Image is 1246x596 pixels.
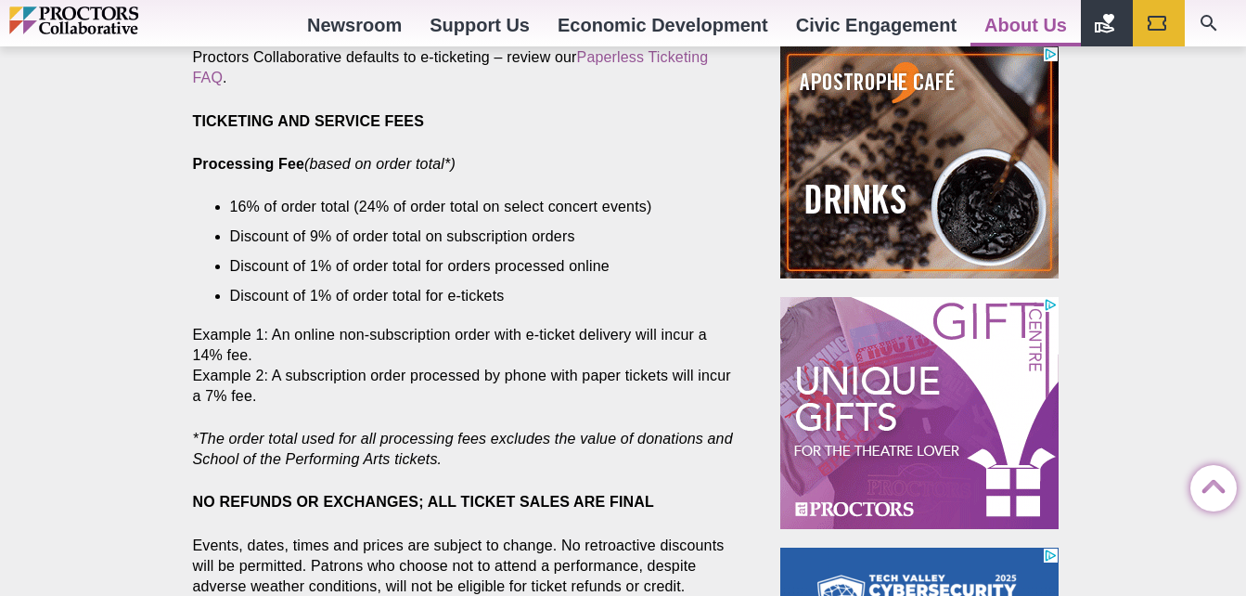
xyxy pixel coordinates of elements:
[1190,466,1227,503] a: Back to Top
[304,156,456,172] em: (based on order total*)
[780,46,1059,279] iframe: Advertisement
[230,197,711,217] li: 16% of order total (24% of order total on select concert events)
[193,431,733,467] em: *The order total used for all processing fees excludes the value of donations and School of the P...
[9,6,218,34] img: Proctors logo
[193,325,739,407] p: Example 1: An online non-subscription order with e-ticket delivery will incur a 14% fee. Example ...
[230,286,711,306] li: Discount of 1% of order total for e-tickets
[193,113,425,129] strong: TICKETING AND SERVICE FEES
[193,156,305,172] strong: Processing Fee
[780,297,1059,529] iframe: Advertisement
[193,494,654,510] strong: NO REFUNDS OR EXCHANGES; ALL TICKET SALES ARE FINAL
[230,227,711,247] li: Discount of 9% of order total on subscription orders
[230,256,711,277] li: Discount of 1% of order total for orders processed online
[193,47,739,88] p: Proctors Collaborative defaults to e-ticketing – review our .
